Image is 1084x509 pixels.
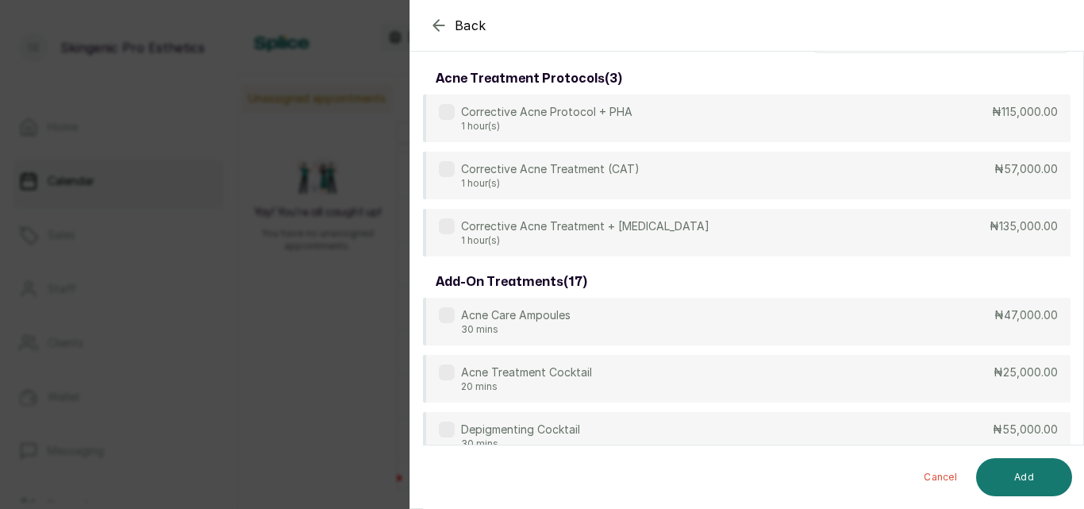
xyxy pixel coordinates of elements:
[461,218,709,234] p: Corrective Acne Treatment + [MEDICAL_DATA]
[994,307,1058,323] p: ₦47,000.00
[976,458,1072,496] button: Add
[990,218,1058,234] p: ₦135,000.00
[461,438,580,450] p: 30 mins
[461,323,571,336] p: 30 mins
[429,16,486,35] button: Back
[461,177,640,190] p: 1 hour(s)
[461,307,571,323] p: Acne Care Ampoules
[461,234,709,247] p: 1 hour(s)
[461,161,640,177] p: Corrective Acne Treatment (CAT)
[461,120,632,133] p: 1 hour(s)
[436,69,622,88] h3: acne treatment protocols ( 3 )
[461,364,592,380] p: Acne Treatment Cocktail
[461,380,592,393] p: 20 mins
[993,422,1058,438] p: ₦55,000.00
[436,272,587,291] h3: add-on treatments ( 17 )
[461,422,580,438] p: Depigmenting Cocktail
[461,104,632,120] p: Corrective Acne Protocol + PHA
[992,104,1058,120] p: ₦115,000.00
[911,458,970,496] button: Cancel
[994,161,1058,177] p: ₦57,000.00
[994,364,1058,380] p: ₦25,000.00
[455,16,486,35] span: Back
